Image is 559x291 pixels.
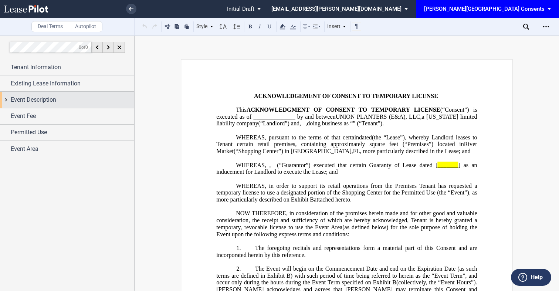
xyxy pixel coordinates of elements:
span: UNION PLANTERS (E&A), LLC [336,113,420,120]
span: ” ( [353,120,359,127]
label: Autopilot [69,21,102,32]
div: Style [195,22,214,31]
a: B [392,279,396,286]
span: 2. [236,265,241,272]
span: Event Description [11,95,56,104]
span: This [236,106,247,113]
span: attached hereto. [314,196,352,203]
label: Help [531,273,543,282]
span: , [269,162,277,168]
span: (“Guarantor”) executed that certain Guaranty of Lease dated [ [277,162,437,168]
button: Italic [255,22,264,31]
span: Tenant Information [11,63,61,72]
span: [US_STATE] [426,113,458,120]
span: The Event will begin on the Commencement Date and end on the Expiration Date (as such terms are d... [216,265,478,279]
span: a [422,113,424,120]
span: , more particularly described in the Lease; and [360,148,471,155]
div: Insert [326,22,348,31]
span: ACKNOWLEDGEMENT OF CONSENT TO TEMPORARY LICENSE [254,92,438,99]
button: Cut [163,22,172,31]
span: WHEREAS, in order to support its retail operations from the Premises Tenant has requested a tempo... [216,182,478,203]
span: River Market [216,141,478,154]
span: WHEREAS, [236,162,266,168]
span: Initial Draft [227,6,254,12]
span: Event Fee [11,112,36,121]
span: 0 [85,44,88,50]
span: of [79,44,88,50]
button: Toggle Control Characters [352,22,361,31]
span: Existing Lease Information [11,79,81,88]
span: ] as an inducement for Landlord to execute the Lease; and [216,162,478,175]
span: 0 [79,44,81,50]
span: limited liability company [216,113,478,126]
span: , [420,113,422,120]
span: 1. [236,245,241,251]
a: B [310,196,314,203]
span: dated [359,134,372,141]
span: (“Shopping Center”) in [234,148,289,155]
span: , whereby Landlord leases to Tenant certain retail premises, containing approximately [216,134,478,147]
span: (as defined below) for the sole purpose of holding the Event upon the following express terms and... [216,224,478,237]
button: Paste [182,22,191,31]
span: Event Area [11,145,38,153]
button: Help [511,269,551,286]
span: _______ [437,162,458,168]
span: NOW THEREFORE, in consideration of the promises herein made and for other good and valuable consi... [216,210,478,230]
span: square feet (“Premises”) located in [369,141,464,148]
span: The foregoing recitals and representations form a material part of this Consent and are incorpora... [216,245,478,258]
span: WHEREAS, pursuant to the terms of that certain [236,134,359,141]
span: ) with such period of time being referred to herein as the “Event Term”, and occur only during th... [216,272,478,285]
span: doing business as “ [307,120,353,127]
button: Copy [173,22,182,31]
span: “Tenant”). [359,120,384,127]
div: Open Lease options menu [540,21,552,33]
span: , [305,120,307,127]
span: , [352,148,353,155]
span: , [299,120,301,127]
span: [GEOGRAPHIC_DATA] [291,148,351,155]
span: Permitted Use [11,128,47,137]
span: (“Consent”) is executed as of ______________ by and between [216,106,478,120]
label: Deal Terms [31,21,69,32]
div: [PERSON_NAME][GEOGRAPHIC_DATA] Consents [424,6,545,12]
span: (“Landlord”) and [258,120,299,127]
span: ACKNOWLEDGMENT OF CONSENT TO TEMPORARY LICENSE [247,106,440,113]
button: Underline [265,22,274,31]
span: (the “Lease”) [372,134,405,141]
span: FL [353,148,360,155]
button: Bold [246,22,255,31]
a: B [287,272,291,279]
